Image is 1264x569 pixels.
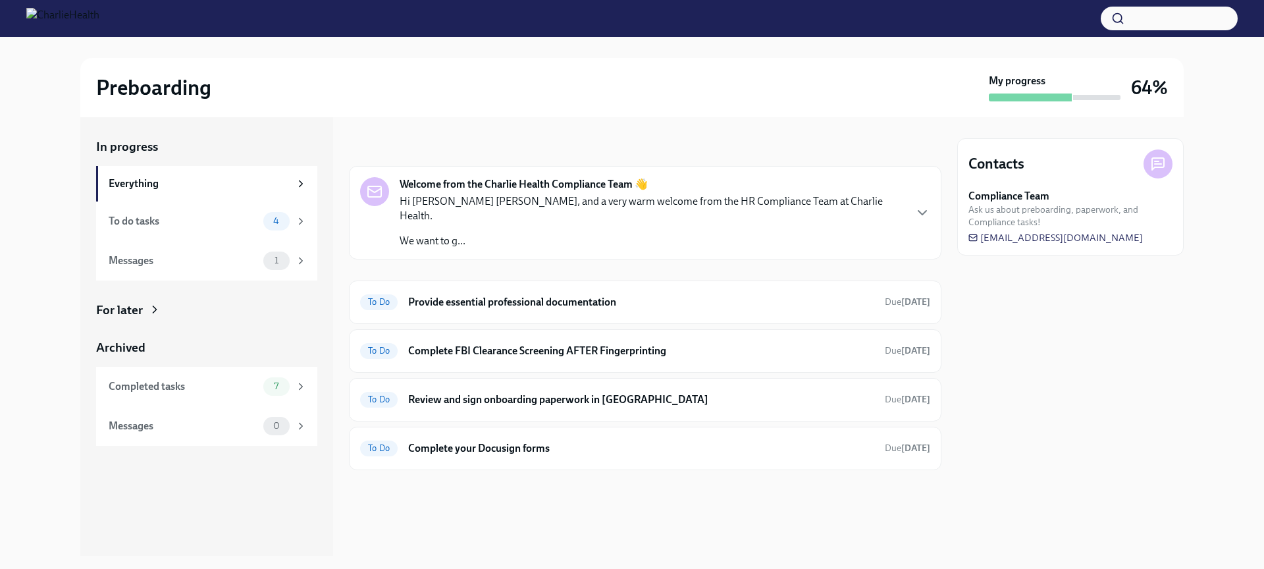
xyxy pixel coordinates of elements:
[360,346,398,356] span: To Do
[885,443,930,454] span: Due
[96,302,317,319] a: For later
[408,441,874,456] h6: Complete your Docusign forms
[901,443,930,454] strong: [DATE]
[885,345,930,356] span: Due
[400,177,648,192] strong: Welcome from the Charlie Health Compliance Team 👋
[885,344,930,357] span: August 14th, 2025 08:00
[968,189,1049,203] strong: Compliance Team
[360,292,930,313] a: To DoProvide essential professional documentationDue[DATE]
[109,254,258,268] div: Messages
[265,216,287,226] span: 4
[901,296,930,308] strong: [DATE]
[96,367,317,406] a: Completed tasks7
[96,138,317,155] a: In progress
[96,202,317,241] a: To do tasks4
[968,154,1024,174] h4: Contacts
[360,340,930,362] a: To DoComplete FBI Clearance Screening AFTER FingerprintingDue[DATE]
[360,443,398,453] span: To Do
[360,389,930,410] a: To DoReview and sign onboarding paperwork in [GEOGRAPHIC_DATA]Due[DATE]
[885,394,930,405] span: Due
[400,234,904,248] p: We want to g...
[968,203,1172,229] span: Ask us about preboarding, paperwork, and Compliance tasks!
[901,345,930,356] strong: [DATE]
[968,231,1143,244] a: [EMAIL_ADDRESS][DOMAIN_NAME]
[360,394,398,404] span: To Do
[408,295,874,310] h6: Provide essential professional documentation
[96,406,317,446] a: Messages0
[265,421,288,431] span: 0
[96,339,317,356] a: Archived
[360,438,930,459] a: To DoComplete your Docusign formsDue[DATE]
[96,302,143,319] div: For later
[109,176,290,191] div: Everything
[989,74,1045,88] strong: My progress
[267,256,286,265] span: 1
[1131,76,1168,99] h3: 64%
[26,8,99,29] img: CharlieHealth
[885,296,930,308] span: August 10th, 2025 08:00
[266,381,286,391] span: 7
[109,214,258,229] div: To do tasks
[96,241,317,281] a: Messages1
[408,344,874,358] h6: Complete FBI Clearance Screening AFTER Fingerprinting
[109,379,258,394] div: Completed tasks
[360,297,398,307] span: To Do
[901,394,930,405] strong: [DATE]
[408,393,874,407] h6: Review and sign onboarding paperwork in [GEOGRAPHIC_DATA]
[400,194,904,223] p: Hi [PERSON_NAME] [PERSON_NAME], and a very warm welcome from the HR Compliance Team at Charlie He...
[109,419,258,433] div: Messages
[96,74,211,101] h2: Preboarding
[96,166,317,202] a: Everything
[885,442,930,454] span: August 11th, 2025 08:00
[349,138,411,155] div: In progress
[885,393,930,406] span: August 14th, 2025 08:00
[885,296,930,308] span: Due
